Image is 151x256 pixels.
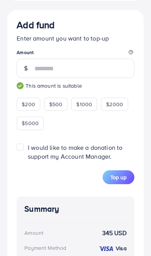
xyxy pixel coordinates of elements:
h4: Summary [24,204,127,214]
span: Top up [110,173,127,181]
legend: Amount [17,49,134,59]
span: $200 [22,100,35,108]
button: Top up [103,170,134,184]
small: This amount is suitable [17,82,134,90]
img: credit [98,246,114,252]
h3: Add fund [17,19,134,31]
div: Amount [24,229,43,237]
span: $2000 [106,100,123,108]
p: Enter amount you want to top-up [17,34,134,43]
span: I would like to make a donation to support my Account Manager. [28,143,122,161]
span: $1000 [76,100,92,108]
iframe: Chat [118,221,145,250]
img: guide [17,82,24,89]
strong: Visa [116,244,127,252]
strong: 345 USD [102,229,127,237]
span: $500 [49,100,63,108]
div: Payment Method [24,244,66,252]
span: $5000 [22,119,39,127]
